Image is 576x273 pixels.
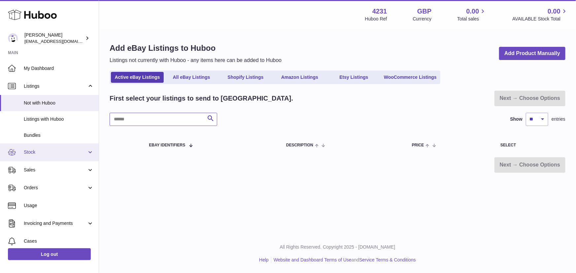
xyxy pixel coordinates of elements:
a: Amazon Listings [273,72,326,83]
span: Description [286,143,313,147]
div: Huboo Ref [365,16,387,22]
span: Cases [24,238,94,244]
a: Active eBay Listings [111,72,164,83]
a: Log out [8,248,91,260]
a: Add Product Manually [499,47,565,60]
div: Select [500,143,559,147]
a: Help [259,257,269,262]
h2: First select your listings to send to [GEOGRAPHIC_DATA]. [110,94,293,103]
span: Stock [24,149,87,155]
span: Orders [24,185,87,191]
strong: GBP [417,7,431,16]
span: Price [412,143,424,147]
span: My Dashboard [24,65,94,72]
a: Website and Dashboard Terms of Use [274,257,352,262]
span: Not with Huboo [24,100,94,106]
span: entries [552,116,565,122]
span: [EMAIL_ADDRESS][DOMAIN_NAME] [24,39,97,44]
li: and [271,257,416,263]
a: WooCommerce Listings [382,72,439,83]
span: Total sales [457,16,487,22]
span: Bundles [24,132,94,138]
h1: Add eBay Listings to Huboo [110,43,282,53]
div: Currency [413,16,432,22]
span: 0.00 [548,7,560,16]
span: Sales [24,167,87,173]
span: eBay Identifiers [149,143,185,147]
span: Usage [24,202,94,209]
div: [PERSON_NAME] [24,32,84,45]
span: AVAILABLE Stock Total [512,16,568,22]
a: All eBay Listings [165,72,218,83]
a: Etsy Listings [327,72,380,83]
p: Listings not currently with Huboo - any items here can be added to Huboo [110,57,282,64]
a: Service Terms & Conditions [359,257,416,262]
span: Invoicing and Payments [24,220,87,227]
a: 0.00 Total sales [457,7,487,22]
p: All Rights Reserved. Copyright 2025 - [DOMAIN_NAME] [104,244,571,250]
a: 0.00 AVAILABLE Stock Total [512,7,568,22]
a: Shopify Listings [219,72,272,83]
img: internalAdmin-4231@internal.huboo.com [8,33,18,43]
label: Show [510,116,523,122]
span: Listings [24,83,87,89]
strong: 4231 [372,7,387,16]
span: 0.00 [466,7,479,16]
span: Listings with Huboo [24,116,94,122]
